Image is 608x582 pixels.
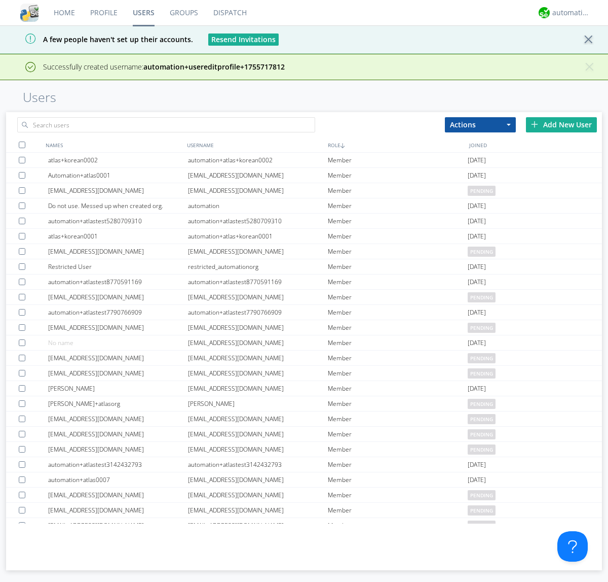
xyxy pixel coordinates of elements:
div: USERNAME [184,138,326,152]
div: automation+atlas [552,8,590,18]
div: Member [328,351,468,365]
a: [EMAIL_ADDRESS][DOMAIN_NAME][EMAIL_ADDRESS][DOMAIN_NAME]Memberpending [6,412,602,427]
a: [EMAIL_ADDRESS][DOMAIN_NAME][EMAIL_ADDRESS][DOMAIN_NAME]Memberpending [6,427,602,442]
div: Member [328,335,468,350]
div: [EMAIL_ADDRESS][DOMAIN_NAME] [48,488,188,502]
div: Member [328,153,468,167]
span: pending [468,429,496,439]
a: [EMAIL_ADDRESS][DOMAIN_NAME][EMAIL_ADDRESS][DOMAIN_NAME]Memberpending [6,351,602,366]
div: [EMAIL_ADDRESS][DOMAIN_NAME] [48,442,188,457]
div: [EMAIL_ADDRESS][DOMAIN_NAME] [188,488,328,502]
span: Successfully created username: [43,62,285,72]
span: [DATE] [468,259,486,275]
a: Automation+atlas0001[EMAIL_ADDRESS][DOMAIN_NAME]Member[DATE] [6,168,602,183]
div: [EMAIL_ADDRESS][DOMAIN_NAME] [188,168,328,183]
div: [EMAIL_ADDRESS][DOMAIN_NAME] [188,412,328,426]
div: JOINED [467,138,608,152]
div: [PERSON_NAME] [48,381,188,396]
div: Member [328,229,468,244]
div: [EMAIL_ADDRESS][DOMAIN_NAME] [188,320,328,335]
img: d2d01cd9b4174d08988066c6d424eccd [539,7,550,18]
div: Member [328,198,468,213]
input: Search users [17,117,315,132]
div: [PERSON_NAME]+atlasorg [48,396,188,411]
div: [EMAIL_ADDRESS][DOMAIN_NAME] [188,351,328,365]
div: Automation+atlas0001 [48,168,188,183]
div: Member [328,366,468,381]
button: Actions [445,117,516,132]
div: [PERSON_NAME] [188,396,328,411]
span: pending [468,186,496,196]
div: Member [328,427,468,441]
strong: automation+usereditprofile+1755717812 [143,62,285,72]
div: [EMAIL_ADDRESS][DOMAIN_NAME] [48,412,188,426]
div: Do not use. Messed up when created org. [48,198,188,213]
span: [DATE] [468,381,486,396]
div: automation+atlastest5280709310 [188,214,328,228]
div: [EMAIL_ADDRESS][DOMAIN_NAME] [48,183,188,198]
div: [EMAIL_ADDRESS][DOMAIN_NAME] [48,503,188,518]
div: Member [328,168,468,183]
span: pending [468,490,496,500]
a: automation+atlastest5280709310automation+atlastest5280709310Member[DATE] [6,214,602,229]
span: pending [468,368,496,379]
a: automation+atlastest7790766909automation+atlastest7790766909Member[DATE] [6,305,602,320]
div: Restricted User [48,259,188,274]
a: [EMAIL_ADDRESS][DOMAIN_NAME][EMAIL_ADDRESS][DOMAIN_NAME]Memberpending [6,320,602,335]
a: [EMAIL_ADDRESS][DOMAIN_NAME][EMAIL_ADDRESS][DOMAIN_NAME]Memberpending [6,442,602,457]
a: [EMAIL_ADDRESS][DOMAIN_NAME][EMAIL_ADDRESS][DOMAIN_NAME]Memberpending [6,488,602,503]
span: [DATE] [468,229,486,244]
div: Member [328,457,468,472]
span: pending [468,323,496,333]
span: pending [468,505,496,516]
span: [DATE] [468,214,486,229]
div: Member [328,488,468,502]
div: Member [328,275,468,289]
span: No name [48,338,73,347]
div: automation+atlas+korean0001 [188,229,328,244]
div: automation+atlastest3142432793 [188,457,328,472]
div: [EMAIL_ADDRESS][DOMAIN_NAME] [188,427,328,441]
div: automation+atlastest7790766909 [188,305,328,320]
div: Member [328,396,468,411]
div: Member [328,518,468,533]
div: [EMAIL_ADDRESS][DOMAIN_NAME] [188,183,328,198]
div: [EMAIL_ADDRESS][DOMAIN_NAME] [188,472,328,487]
div: [EMAIL_ADDRESS][DOMAIN_NAME] [48,244,188,259]
div: Member [328,320,468,335]
div: Member [328,290,468,304]
div: [EMAIL_ADDRESS][DOMAIN_NAME] [188,290,328,304]
div: Member [328,259,468,274]
span: [DATE] [468,457,486,472]
div: Member [328,472,468,487]
div: automation+atlastest8770591169 [188,275,328,289]
iframe: Toggle Customer Support [557,531,588,562]
div: [EMAIL_ADDRESS][DOMAIN_NAME] [48,290,188,304]
span: pending [468,247,496,257]
a: Restricted Userrestricted_automationorgMember[DATE] [6,259,602,275]
div: Member [328,503,468,518]
span: [DATE] [468,168,486,183]
a: No name[EMAIL_ADDRESS][DOMAIN_NAME]Member[DATE] [6,335,602,351]
span: pending [468,414,496,424]
div: Member [328,244,468,259]
div: atlas+korean0001 [48,229,188,244]
a: Do not use. Messed up when created org.automationMember[DATE] [6,198,602,214]
a: [PERSON_NAME][EMAIL_ADDRESS][DOMAIN_NAME]Member[DATE] [6,381,602,396]
a: atlas+korean0002automation+atlas+korean0002Member[DATE] [6,153,602,168]
div: automation+atlastest3142432793 [48,457,188,472]
a: [EMAIL_ADDRESS][DOMAIN_NAME][EMAIL_ADDRESS][DOMAIN_NAME]Memberpending [6,244,602,259]
div: Member [328,214,468,228]
div: automation+atlastest7790766909 [48,305,188,320]
div: ROLE [325,138,467,152]
a: atlas+korean0001automation+atlas+korean0001Member[DATE] [6,229,602,244]
span: [DATE] [468,335,486,351]
div: Member [328,183,468,198]
div: restricted_automationorg [188,259,328,274]
div: NAMES [43,138,184,152]
div: Member [328,442,468,457]
a: automation+atlastest8770591169automation+atlastest8770591169Member[DATE] [6,275,602,290]
span: pending [468,353,496,363]
span: [DATE] [468,153,486,168]
span: [DATE] [468,275,486,290]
